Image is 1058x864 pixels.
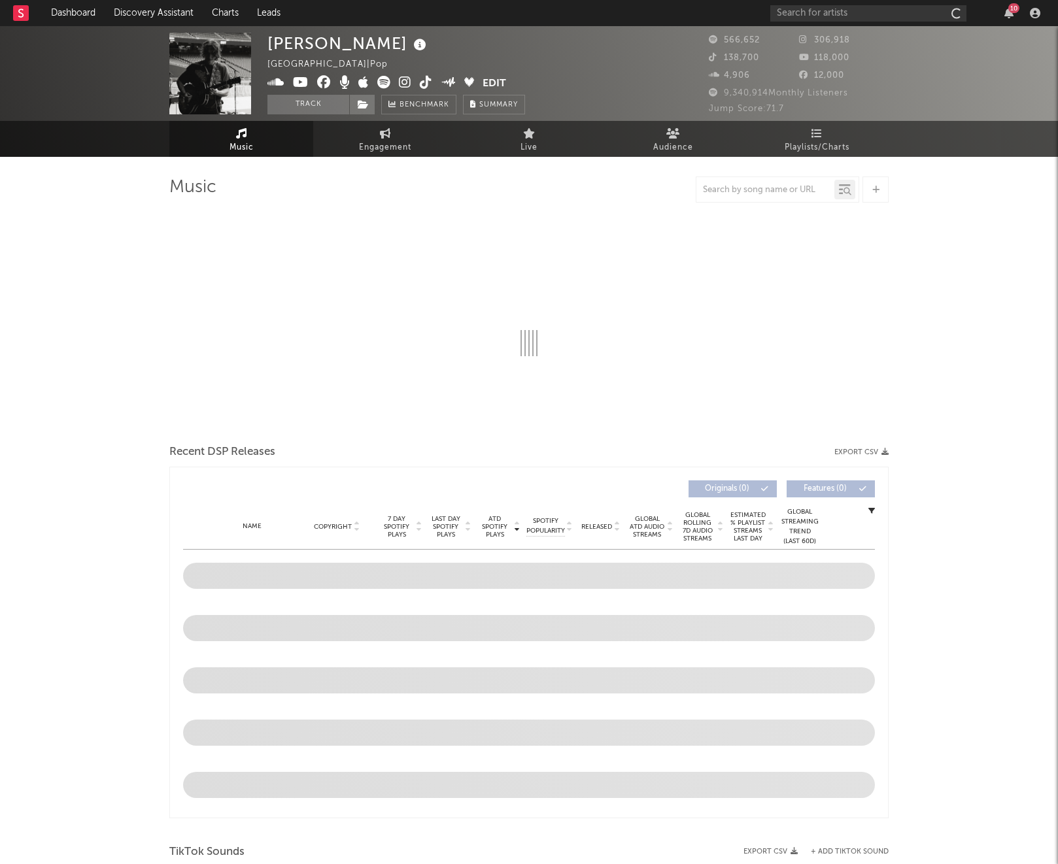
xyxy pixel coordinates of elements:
span: Live [520,140,538,156]
input: Search for artists [770,5,966,22]
span: 306,918 [799,36,850,44]
span: Last Day Spotify Plays [428,515,463,539]
a: Music [169,121,313,157]
span: Spotify Popularity [526,516,565,536]
span: 138,700 [709,54,759,62]
a: Playlists/Charts [745,121,889,157]
button: Export CSV [834,448,889,456]
span: Released [581,523,612,531]
span: ATD Spotify Plays [477,515,512,539]
span: Originals ( 0 ) [697,485,757,493]
span: Global Rolling 7D Audio Streams [679,511,715,542]
a: Audience [601,121,745,157]
span: 12,000 [799,71,844,80]
span: Jump Score: 71.7 [709,105,784,113]
button: Track [267,95,349,114]
div: 10 [1008,3,1019,13]
span: Estimated % Playlist Streams Last Day [730,511,766,542]
button: Features(0) [787,480,875,497]
a: Engagement [313,121,457,157]
span: 4,906 [709,71,750,80]
span: Features ( 0 ) [795,485,855,493]
span: Engagement [359,140,411,156]
button: Originals(0) [689,480,777,497]
span: Recent DSP Releases [169,444,275,460]
span: Copyright [314,523,352,531]
button: + Add TikTok Sound [798,848,889,856]
div: Global Streaming Trend (Last 60D) [780,507,819,546]
button: Summary [463,95,525,114]
div: Name [209,522,295,531]
span: 7 Day Spotify Plays [379,515,414,539]
button: + Add TikTok Sound [811,848,889,856]
span: 566,652 [709,36,760,44]
div: [GEOGRAPHIC_DATA] | Pop [267,57,403,73]
span: Audience [653,140,693,156]
button: Export CSV [743,848,798,856]
span: TikTok Sounds [169,844,245,860]
a: Benchmark [381,95,456,114]
span: Benchmark [400,97,449,113]
button: 10 [1004,8,1014,18]
div: [PERSON_NAME] [267,33,430,54]
input: Search by song name or URL [696,185,834,195]
span: Global ATD Audio Streams [629,515,665,539]
span: 9,340,914 Monthly Listeners [709,89,848,97]
span: 118,000 [799,54,849,62]
a: Live [457,121,601,157]
button: Edit [483,76,506,92]
span: Music [230,140,254,156]
span: Summary [479,101,518,108]
span: Playlists/Charts [785,140,849,156]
